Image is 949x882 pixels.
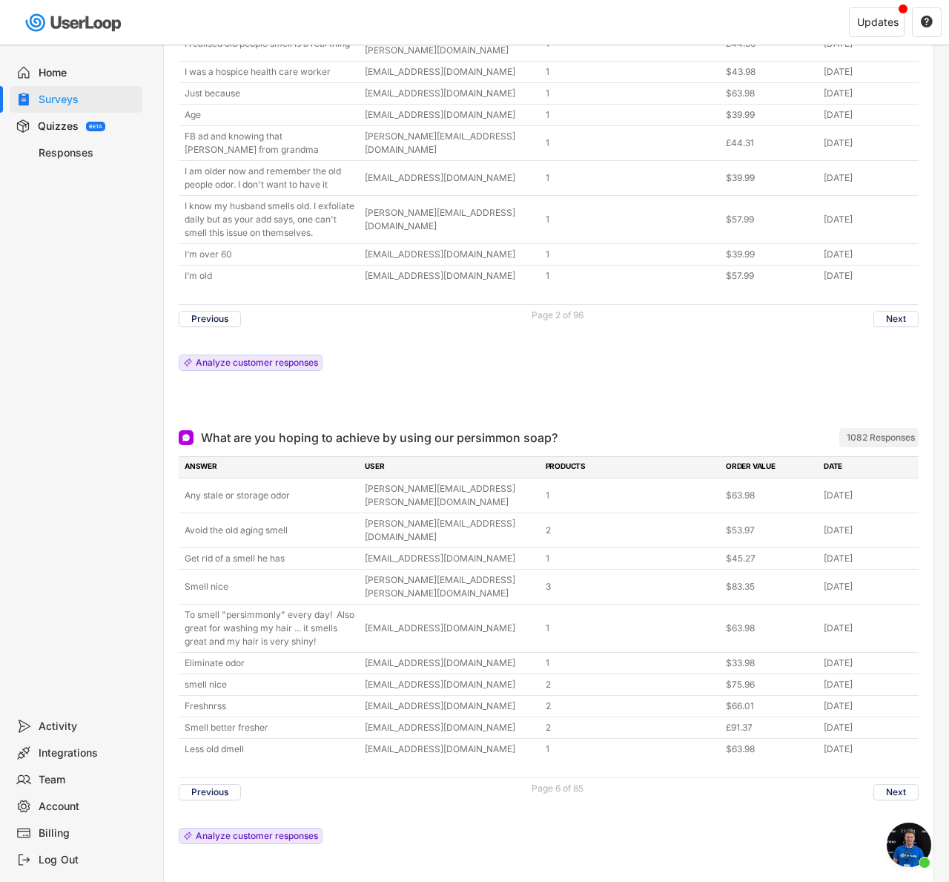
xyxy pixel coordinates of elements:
[365,171,536,185] div: [EMAIL_ADDRESS][DOMAIN_NAME]
[824,489,913,502] div: [DATE]
[546,461,717,474] div: PRODUCTS
[185,721,356,734] div: Smell better fresher
[847,432,915,444] div: 1082 Responses
[196,358,318,367] div: Analyze customer responses
[39,773,136,787] div: Team
[179,311,241,327] button: Previous
[726,721,815,734] div: £91.37
[546,108,717,122] div: 1
[39,146,136,160] div: Responses
[726,213,815,226] div: $57.99
[185,269,356,283] div: I’m old
[546,656,717,670] div: 1
[196,832,318,840] div: Analyze customer responses
[920,16,933,29] button: 
[824,622,913,635] div: [DATE]
[179,784,241,800] button: Previous
[201,429,558,447] div: What are you hoping to achieve by using our persimmon soap?
[546,248,717,261] div: 1
[365,552,536,565] div: [EMAIL_ADDRESS][DOMAIN_NAME]
[824,108,913,122] div: [DATE]
[365,517,536,544] div: [PERSON_NAME][EMAIL_ADDRESS][DOMAIN_NAME]
[873,311,919,327] button: Next
[726,678,815,691] div: $75.96
[726,108,815,122] div: $39.99
[824,87,913,100] div: [DATE]
[546,171,717,185] div: 1
[546,213,717,226] div: 1
[726,136,815,150] div: £44.31
[824,743,913,756] div: [DATE]
[546,678,717,691] div: 2
[365,248,536,261] div: [EMAIL_ADDRESS][DOMAIN_NAME]
[185,461,356,474] div: ANSWER
[39,826,136,840] div: Billing
[185,743,356,756] div: Less old dmell
[546,580,717,593] div: 3
[726,248,815,261] div: $39.99
[726,171,815,185] div: $39.99
[546,269,717,283] div: 1
[726,87,815,100] div: $63.98
[726,580,815,593] div: $83.35
[824,171,913,185] div: [DATE]
[39,853,136,867] div: Log Out
[365,108,536,122] div: [EMAIL_ADDRESS][DOMAIN_NAME]
[365,700,536,713] div: [EMAIL_ADDRESS][DOMAIN_NAME]
[546,721,717,734] div: 2
[546,743,717,756] div: 1
[546,552,717,565] div: 1
[726,65,815,79] div: $43.98
[887,823,931,867] div: Open chat
[185,524,356,537] div: Avoid the old aging smell
[365,678,536,691] div: [EMAIL_ADDRESS][DOMAIN_NAME]
[39,746,136,760] div: Integrations
[365,461,536,474] div: USER
[824,580,913,593] div: [DATE]
[546,622,717,635] div: 1
[824,461,913,474] div: DATE
[546,700,717,713] div: 2
[185,580,356,593] div: Smell nice
[824,524,913,537] div: [DATE]
[726,700,815,713] div: $66.01
[857,17,899,27] div: Updates
[546,87,717,100] div: 1
[546,136,717,150] div: 1
[546,489,717,502] div: 1
[824,65,913,79] div: [DATE]
[185,489,356,502] div: Any stale or storage odor
[824,248,913,261] div: [DATE]
[185,65,356,79] div: I was a hospice health care worker
[39,93,136,107] div: Surveys
[726,656,815,670] div: $33.98
[365,721,536,734] div: [EMAIL_ADDRESS][DOMAIN_NAME]
[824,136,913,150] div: [DATE]
[365,206,536,233] div: [PERSON_NAME][EMAIL_ADDRESS][DOMAIN_NAME]
[39,800,136,814] div: Account
[726,552,815,565] div: $45.27
[546,524,717,537] div: 2
[532,784,583,793] div: Page 6 of 85
[824,700,913,713] div: [DATE]
[873,784,919,800] button: Next
[185,678,356,691] div: smell nice
[365,269,536,283] div: [EMAIL_ADDRESS][DOMAIN_NAME]
[824,269,913,283] div: [DATE]
[185,656,356,670] div: Eliminate odor
[185,87,356,100] div: Just because
[824,213,913,226] div: [DATE]
[185,165,356,191] div: I am older now and remember the old people odor. I don't want to have it
[185,108,356,122] div: Age
[824,721,913,734] div: [DATE]
[824,678,913,691] div: [DATE]
[185,700,356,713] div: Freshnrss
[185,552,356,565] div: Get rid of a smell he has
[365,743,536,756] div: [EMAIL_ADDRESS][DOMAIN_NAME]
[39,720,136,734] div: Activity
[365,87,536,100] div: [EMAIL_ADDRESS][DOMAIN_NAME]
[185,200,356,240] div: I know my husband smells old. I exfoliate daily but as your add says, one can't smell this issue ...
[726,489,815,502] div: $63.98
[365,573,536,600] div: [PERSON_NAME][EMAIL_ADDRESS][PERSON_NAME][DOMAIN_NAME]
[39,66,136,80] div: Home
